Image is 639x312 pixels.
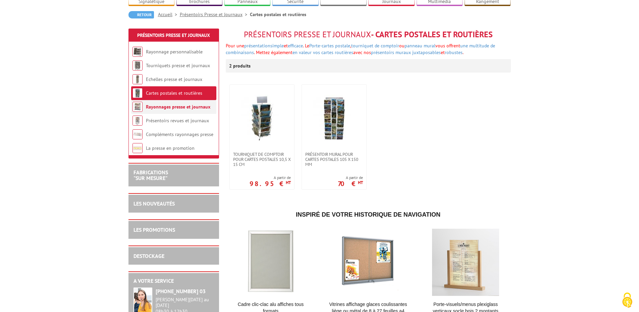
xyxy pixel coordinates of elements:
[134,169,168,182] a: FABRICATIONS"Sur Mesure"
[302,152,366,167] a: Présentoir mural pour cartes postales 105 x 150 mm
[132,129,143,139] img: Compléments rayonnages presse
[412,49,441,55] a: juxtaposables
[256,49,371,55] span: Mettez également avec nos
[134,278,214,284] h2: A votre service
[156,297,214,308] div: [PERSON_NAME][DATE] au [DATE]
[226,43,309,49] span: Pour une
[338,175,363,180] span: A partir de
[350,43,351,49] span: ,
[445,49,463,55] a: robustes
[134,226,175,233] a: LES PROMOTIONS
[250,182,291,186] p: 98.95 €
[292,49,312,55] a: en valeur
[132,88,143,98] img: Cartes postales et routières
[134,200,175,207] a: LES NOUVEAUTÉS
[358,180,363,185] sup: HT
[146,131,213,137] a: Compléments rayonnages presse
[156,288,206,295] strong: [PHONE_NUMBER] 03
[395,49,411,55] a: muraux
[180,11,250,17] a: Présentoirs Presse et Journaux
[250,175,291,180] span: A partir de
[233,152,291,167] span: Tourniquet de comptoir pour cartes postales 10,5 x 15 cm
[244,43,270,49] a: présentation
[134,253,164,259] a: DESTOCKAGE
[619,292,636,309] img: Cookies (ventana modal)
[238,95,285,142] img: Tourniquet de comptoir pour cartes postales 10,5 x 15 cm
[313,49,353,55] a: vos cartes routières
[463,49,464,55] font: .
[146,145,195,151] a: La presse en promotion
[132,74,143,84] img: Echelles presse et journaux
[270,43,309,49] font: et . Le
[132,60,143,71] img: Tourniquets presse et journaux
[288,43,303,49] a: efficace
[286,180,291,185] sup: HT
[132,143,143,153] img: La presse en promotion
[132,102,143,112] img: Rayonnages presse et journaux
[128,11,154,18] a: Retour
[158,11,180,17] a: Accueil
[244,29,371,40] span: Présentoirs Presse et Journaux
[250,11,306,18] li: Cartes postales et routières
[146,118,209,124] a: Présentoirs revues et journaux
[270,43,284,49] a: simple
[226,30,511,39] h1: - Cartes postales et routières
[230,152,294,167] a: Tourniquet de comptoir pour cartes postales 10,5 x 15 cm
[229,59,254,73] p: 2 produits
[137,32,210,38] a: Présentoirs Presse et Journaux
[146,76,202,82] a: Echelles presse et journaux
[616,289,639,312] button: Cookies (ventana modal)
[371,49,394,55] a: présentoirs
[296,211,440,218] span: Inspiré de votre historique de navigation
[226,43,495,55] span: ou vous offrent .
[146,104,210,110] a: Rayonnages presse et journaux
[146,62,210,69] a: Tourniquets presse et journaux
[146,90,202,96] a: Cartes postales et routières
[309,43,350,49] a: Porte-cartes postale
[305,152,363,167] span: Présentoir mural pour cartes postales 105 x 150 mm
[311,95,358,142] img: Présentoir mural pour cartes postales 105 x 150 mm
[338,182,363,186] p: 70 €
[351,43,399,49] a: tourniquet de comptoir
[441,49,464,55] font: et
[132,47,143,57] img: Rayonnage personnalisable
[146,49,203,55] a: Rayonnage personnalisable
[405,43,435,49] a: panneau mural
[226,43,495,55] a: une multitude de combinaisons
[132,116,143,126] img: Présentoirs revues et journaux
